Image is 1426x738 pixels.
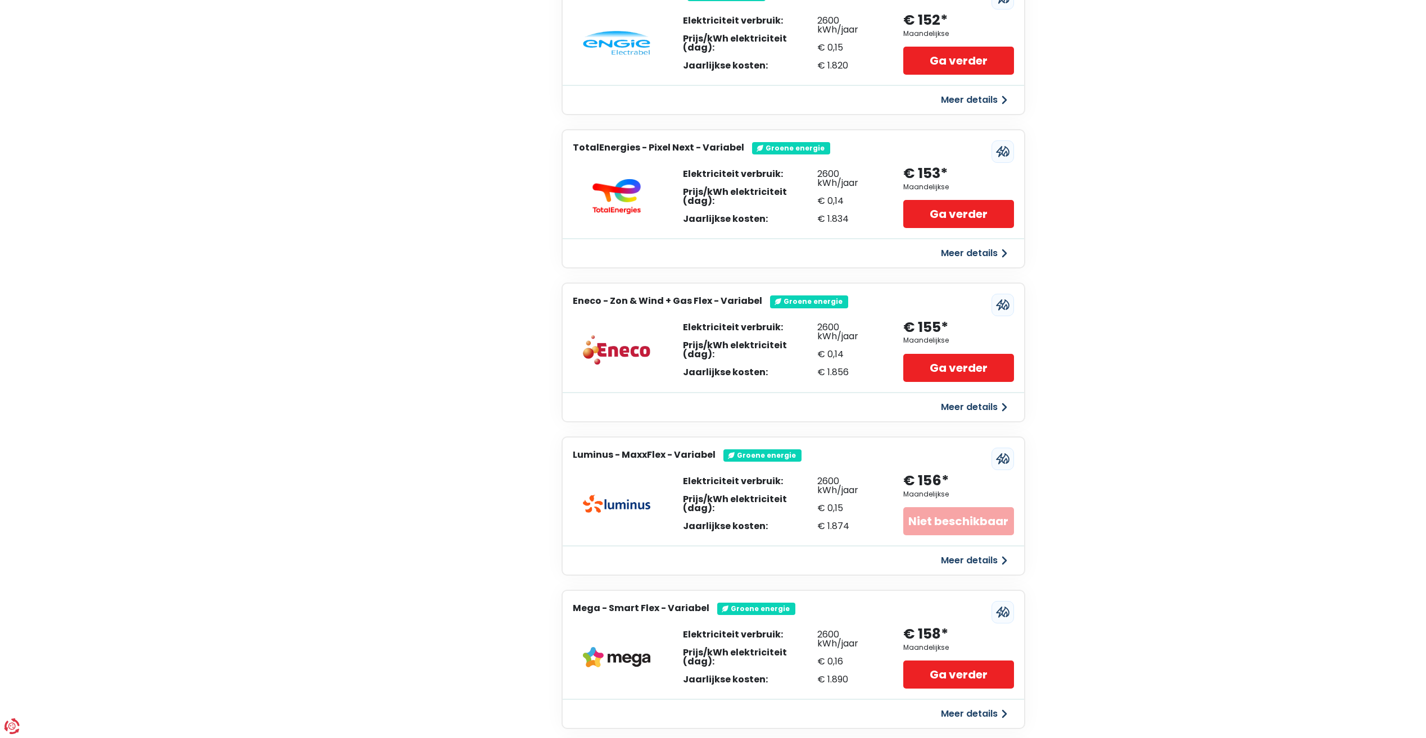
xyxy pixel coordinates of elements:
div: € 0,16 [817,657,881,666]
div: Prijs/kWh elektriciteit (dag): [683,495,817,513]
div: € 1.834 [817,215,881,224]
div: Jaarlijkse kosten: [683,675,817,684]
img: TotalEnergies [583,179,650,215]
button: Meer details [934,704,1014,724]
div: 2600 kWh/jaar [817,477,881,495]
div: 2600 kWh/jaar [817,630,881,648]
div: Groene energie [717,603,795,615]
div: Prijs/kWh elektriciteit (dag): [683,648,817,666]
h3: Mega - Smart Flex - Variabel [573,603,709,613]
a: Ga verder [903,200,1013,228]
div: € 152* [903,11,948,30]
div: Elektriciteit verbruik: [683,630,817,639]
div: Elektriciteit verbruik: [683,170,817,179]
div: € 0,14 [817,197,881,206]
div: Groene energie [752,142,830,154]
div: Elektriciteit verbruik: [683,323,817,332]
div: Maandelijkse [903,30,949,38]
button: Meer details [934,550,1014,571]
div: € 1.874 [817,522,881,531]
div: Elektriciteit verbruik: [683,477,817,486]
div: Groene energie [770,295,848,308]
div: Maandelijkse [903,644,949,652]
a: Ga verder [903,47,1013,75]
div: Niet beschikbaar [903,507,1013,535]
img: Luminus [583,495,650,513]
div: Groene energie [723,449,802,462]
div: € 1.820 [817,61,881,70]
div: Jaarlijkse kosten: [683,61,817,70]
div: € 153* [903,165,948,183]
div: € 155* [903,318,948,337]
div: 2600 kWh/jaar [817,16,881,34]
div: € 0,15 [817,504,881,513]
div: Maandelijkse [903,336,949,344]
div: Prijs/kWh elektriciteit (dag): [683,188,817,206]
a: Ga verder [903,660,1013,689]
div: Jaarlijkse kosten: [683,368,817,377]
h3: Luminus - MaxxFlex - Variabel [573,449,716,460]
div: Jaarlijkse kosten: [683,215,817,224]
div: € 156* [903,472,949,490]
div: Jaarlijkse kosten: [683,522,817,531]
img: Engie [583,31,650,56]
div: 2600 kWh/jaar [817,323,881,341]
div: € 1.890 [817,675,881,684]
div: € 0,15 [817,43,881,52]
div: Prijs/kWh elektriciteit (dag): [683,341,817,359]
div: 2600 kWh/jaar [817,170,881,188]
h3: TotalEnergies - Pixel Next - Variabel [573,142,744,153]
div: Maandelijkse [903,490,949,498]
button: Meer details [934,90,1014,110]
button: Meer details [934,243,1014,263]
a: Ga verder [903,354,1013,382]
div: € 1.856 [817,368,881,377]
div: € 0,14 [817,350,881,359]
div: Maandelijkse [903,183,949,191]
img: Mega [583,647,650,667]
h3: Eneco - Zon & Wind + Gas Flex - Variabel [573,295,762,306]
div: Elektriciteit verbruik: [683,16,817,25]
div: € 158* [903,625,948,644]
img: Eneco [583,334,650,366]
button: Meer details [934,397,1014,417]
div: Prijs/kWh elektriciteit (dag): [683,34,817,52]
